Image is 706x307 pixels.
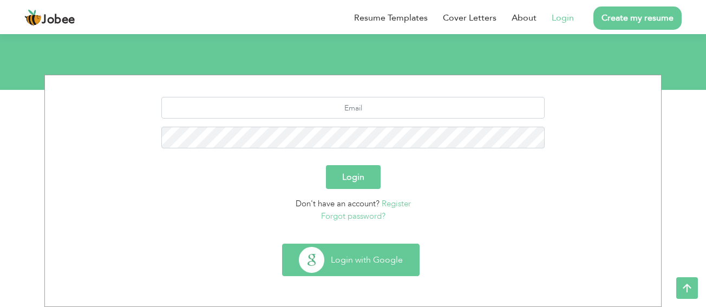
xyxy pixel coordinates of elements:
a: Jobee [24,9,75,27]
a: Create my resume [593,6,682,30]
a: Cover Letters [443,11,496,24]
img: jobee.io [24,9,42,27]
a: Resume Templates [354,11,428,24]
a: Login [552,11,574,24]
input: Email [161,97,545,119]
a: Forgot password? [321,211,385,221]
span: Jobee [42,14,75,26]
span: Don't have an account? [296,198,380,209]
button: Login [326,165,381,189]
button: Login with Google [283,244,419,276]
a: About [512,11,537,24]
a: Register [382,198,411,209]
